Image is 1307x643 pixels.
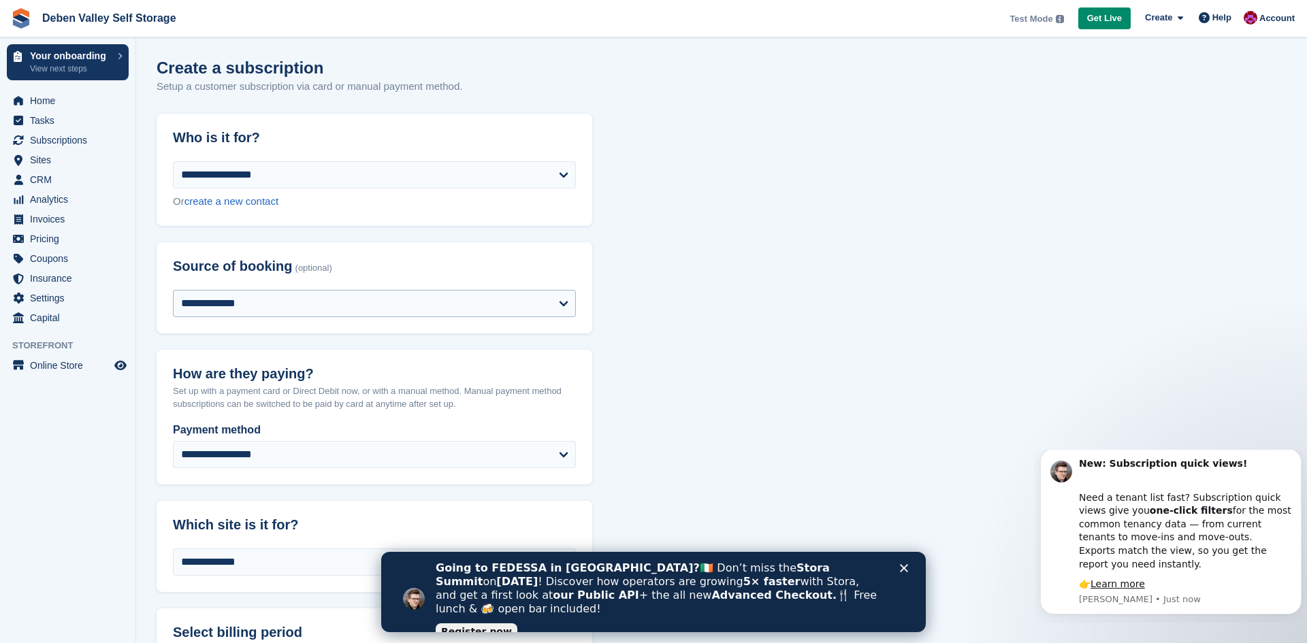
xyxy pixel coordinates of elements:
[30,131,112,150] span: Subscriptions
[37,7,182,29] a: Deben Valley Self Storage
[30,111,112,130] span: Tasks
[112,357,129,374] a: Preview store
[30,288,112,308] span: Settings
[30,170,112,189] span: CRM
[44,144,257,156] p: Message from Steven, sent Just now
[184,195,278,207] a: create a new contact
[30,190,112,209] span: Analytics
[173,625,576,640] h2: Select billing period
[173,194,576,210] div: Or
[12,339,135,352] span: Storefront
[30,249,112,268] span: Coupons
[54,71,136,88] a: Register now
[30,150,112,169] span: Sites
[30,356,112,375] span: Online Store
[16,11,37,33] img: Profile image for Steven
[7,150,129,169] a: menu
[11,8,31,29] img: stora-icon-8386f47178a22dfd0bd8f6a31ec36ba5ce8667c1dd55bd0f319d3a0aa187defe.svg
[30,63,111,75] p: View next steps
[7,44,129,80] a: Your onboarding View next steps
[1010,12,1052,26] span: Test Mode
[1087,12,1122,25] span: Get Live
[519,12,532,20] div: Close
[7,229,129,248] a: menu
[381,552,926,632] iframe: Intercom live chat banner
[44,8,212,19] b: New: Subscription quick views!
[1056,15,1064,23] img: icon-info-grey-7440780725fd019a000dd9b08b2336e03edf1995a4989e88bcd33f0948082b44.svg
[30,210,112,229] span: Invoices
[44,7,257,141] div: Message content
[157,59,323,77] h1: Create a subscription
[173,366,576,382] h2: How are they paying?
[1244,11,1257,24] img: Ethan Hayward
[173,422,576,438] label: Payment method
[115,55,198,66] b: one-click filters
[7,269,129,288] a: menu
[1212,11,1231,24] span: Help
[173,259,293,274] span: Source of booking
[7,190,129,209] a: menu
[30,308,112,327] span: Capital
[7,210,129,229] a: menu
[7,170,129,189] a: menu
[30,229,112,248] span: Pricing
[1078,7,1131,30] a: Get Live
[295,263,332,274] span: (optional)
[44,28,257,121] div: Need a tenant list fast? Subscription quick views give you for the most common tenancy data — fro...
[173,517,576,533] h2: Which site is it for?
[7,111,129,130] a: menu
[44,128,257,142] div: 👉
[7,308,129,327] a: menu
[173,130,576,146] h2: Who is it for?
[1145,11,1172,24] span: Create
[1035,450,1307,623] iframe: Intercom notifications message
[7,288,129,308] a: menu
[1259,12,1295,25] span: Account
[7,131,129,150] a: menu
[173,384,576,411] p: Set up with a payment card or Direct Debit now, or with a manual method. Manual payment method su...
[7,91,129,110] a: menu
[7,356,129,375] a: menu
[56,129,110,139] a: Learn more
[30,51,111,61] p: Your onboarding
[30,91,112,110] span: Home
[157,79,462,95] p: Setup a customer subscription via card or manual payment method.
[30,269,112,288] span: Insurance
[7,249,129,268] a: menu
